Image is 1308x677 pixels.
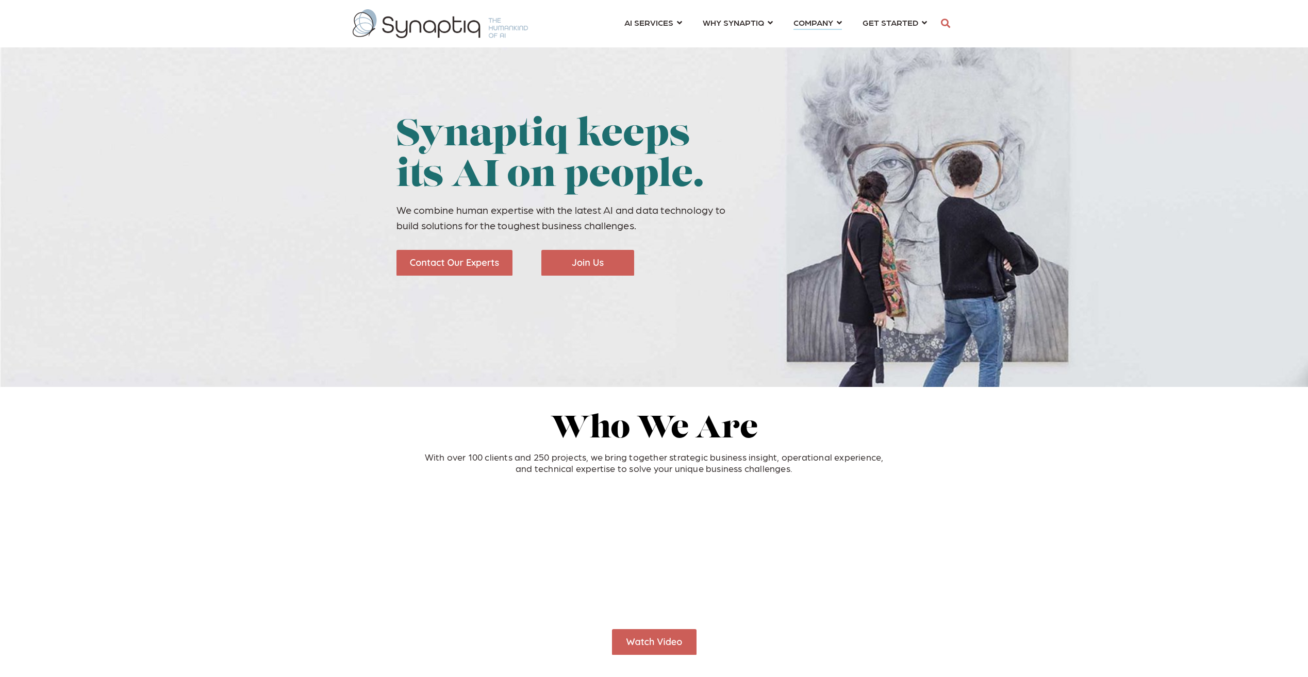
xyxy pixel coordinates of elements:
[863,13,927,32] a: GET STARTED
[353,9,528,38] img: synaptiq logo-1
[768,493,963,603] iframe: HubSpot Video
[396,202,736,233] p: We combine human expertise with the latest AI and data technology to build solutions for the toug...
[541,250,634,276] img: Join Us
[793,15,833,29] span: COMPANY
[396,117,704,195] span: Synaptiq keeps its AI on people.
[624,15,673,29] span: AI SERVICES
[863,15,918,29] span: GET STARTED
[703,13,773,32] a: WHY SYNAPTIQ
[422,451,886,473] p: With over 100 clients and 250 projects, we bring together strategic business insight, operational...
[614,5,937,42] nav: menu
[345,493,540,603] iframe: HubSpot Video
[703,15,764,29] span: WHY SYNAPTIQ
[612,629,697,655] img: Watch Video
[422,413,886,447] h2: Who We Are
[793,13,842,32] a: COMPANY
[556,493,752,603] iframe: HubSpot Video
[396,250,512,276] img: Contact Our Experts
[624,13,682,32] a: AI SERVICES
